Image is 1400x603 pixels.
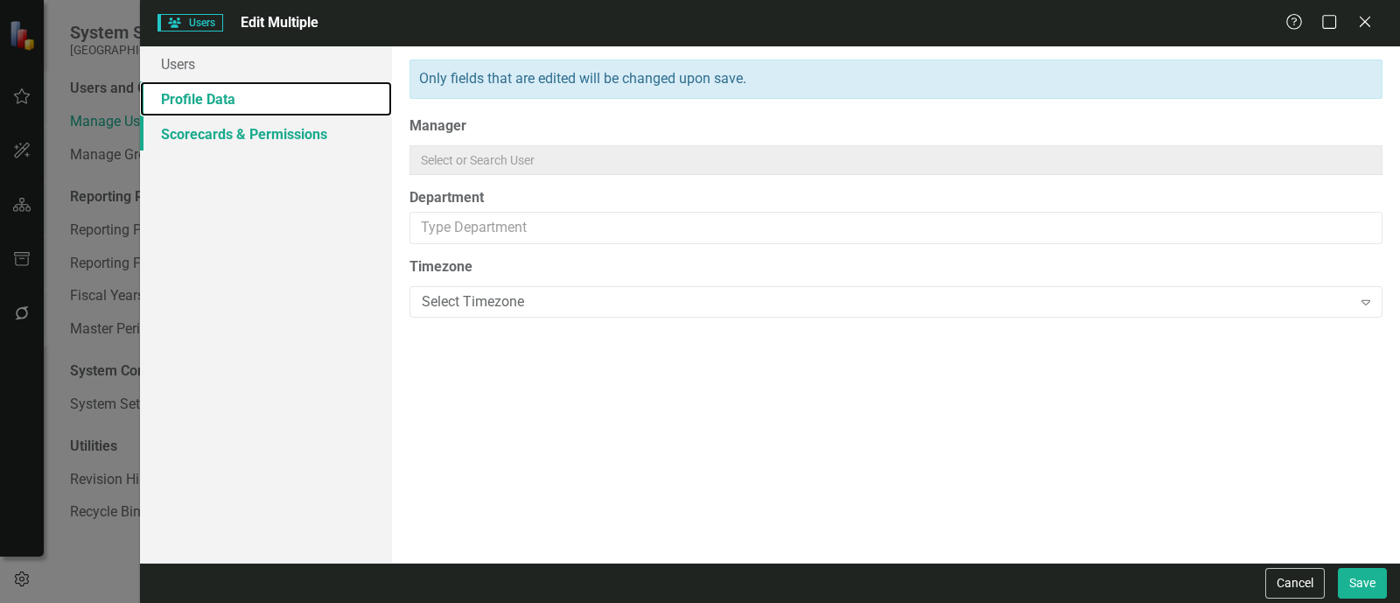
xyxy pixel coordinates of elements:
div: Only fields that are edited will be changed upon save. [409,60,1382,99]
label: Timezone [409,257,1382,277]
label: Manager [409,116,1382,137]
button: Save [1338,568,1387,599]
span: Edit Multiple [241,14,318,31]
input: Select or Search User [409,145,1382,175]
input: Type Department [409,212,1382,244]
a: Users [140,46,392,81]
button: Cancel [1265,568,1325,599]
div: Select Timezone [422,292,1352,312]
a: Profile Data [140,81,392,116]
span: Users [157,14,223,32]
label: Department [409,188,1382,208]
a: Scorecards & Permissions [140,116,392,151]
